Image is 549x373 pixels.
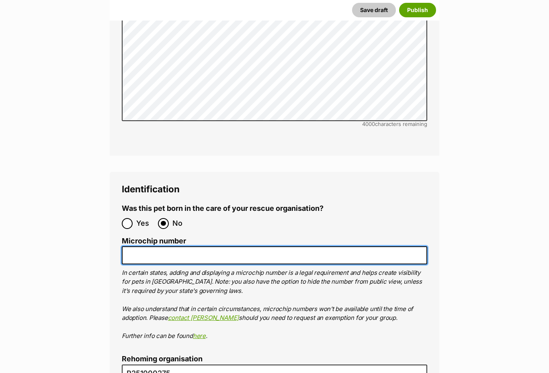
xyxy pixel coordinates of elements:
[136,218,154,229] span: Yes
[193,332,206,340] a: here
[122,268,427,341] p: In certain states, adding and displaying a microchip number is a legal requirement and helps crea...
[122,237,427,245] label: Microchip number
[168,314,239,321] a: contact [PERSON_NAME]
[122,183,180,194] span: Identification
[399,3,436,17] button: Publish
[122,204,324,213] label: Was this pet born in the care of your rescue organisation?
[122,121,427,127] div: characters remaining
[352,3,396,17] button: Save draft
[362,121,375,127] span: 4000
[172,218,190,229] span: No
[122,355,427,363] label: Rehoming organisation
